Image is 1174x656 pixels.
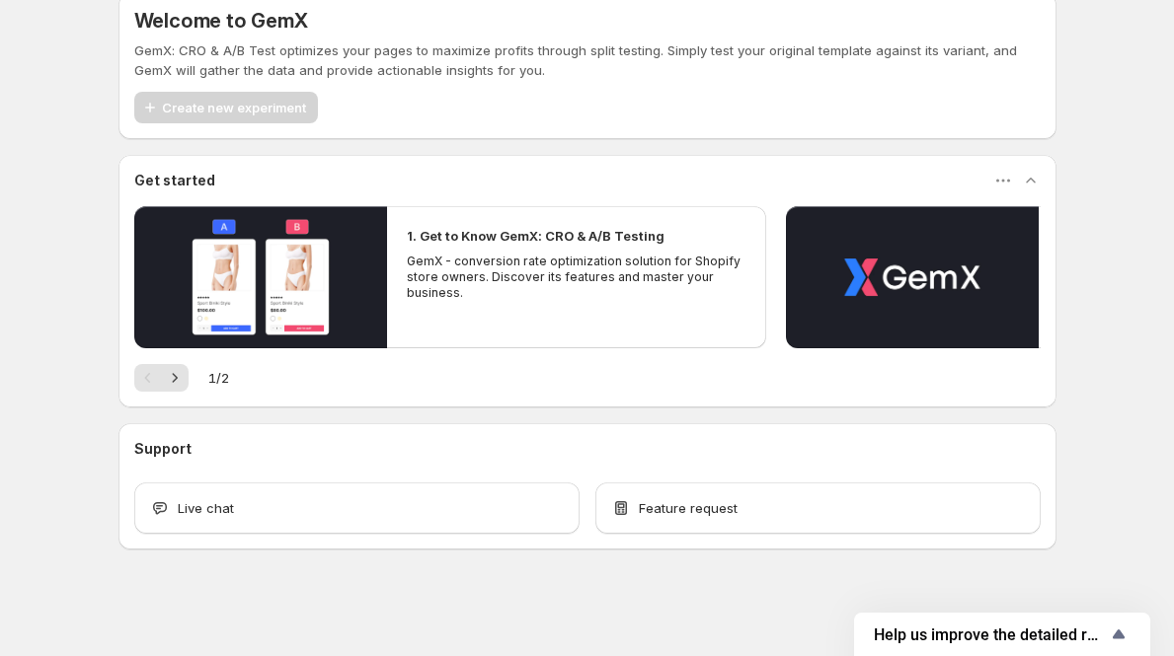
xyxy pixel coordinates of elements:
[178,498,234,518] span: Live chat
[161,364,189,392] button: Next
[874,625,1107,644] span: Help us improve the detailed report for A/B campaigns
[407,226,665,246] h2: 1. Get to Know GemX: CRO & A/B Testing
[134,439,192,459] h3: Support
[407,254,746,301] p: GemX - conversion rate optimization solution for Shopify store owners. Discover its features and ...
[134,9,308,33] h5: Welcome to GemX
[134,171,215,190] h3: Get started
[639,498,738,518] span: Feature request
[134,40,1041,80] p: GemX: CRO & A/B Test optimizes your pages to maximize profits through split testing. Simply test ...
[874,622,1131,646] button: Show survey - Help us improve the detailed report for A/B campaigns
[134,206,387,348] button: Play video
[134,364,189,392] nav: Pagination
[208,368,229,388] span: 1 / 2
[786,206,1039,348] button: Play video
